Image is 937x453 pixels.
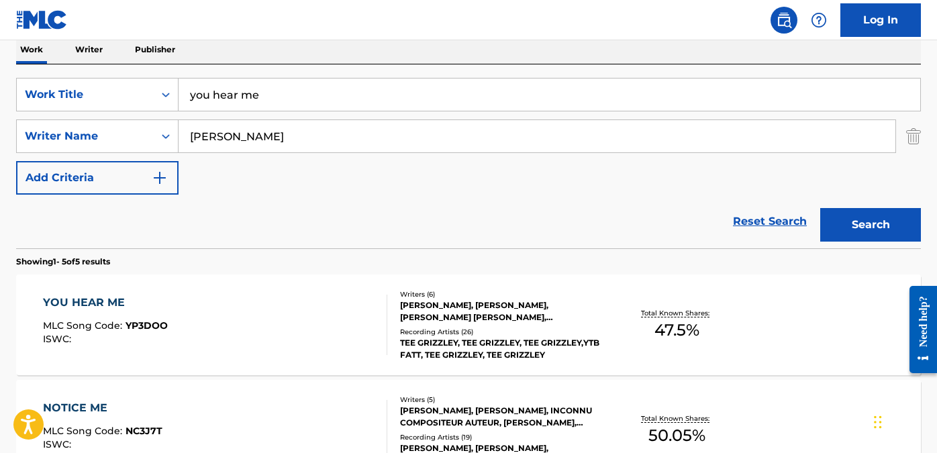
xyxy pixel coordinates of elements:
a: Log In [840,3,921,37]
p: Work [16,36,47,64]
div: Help [805,7,832,34]
div: NOTICE ME [43,400,162,416]
form: Search Form [16,78,921,248]
p: Writer [71,36,107,64]
div: Writers ( 5 ) [400,395,602,405]
span: ISWC : [43,333,75,345]
a: Reset Search [726,207,813,236]
button: Add Criteria [16,161,179,195]
iframe: Resource Center [899,276,937,384]
p: Total Known Shares: [641,413,713,423]
span: MLC Song Code : [43,425,126,437]
div: Writers ( 6 ) [400,289,602,299]
div: [PERSON_NAME], [PERSON_NAME], [PERSON_NAME] [PERSON_NAME], [PERSON_NAME], [PERSON_NAME] [PERSON_N... [400,299,602,323]
a: YOU HEAR MEMLC Song Code:YP3DOOISWC:Writers (6)[PERSON_NAME], [PERSON_NAME], [PERSON_NAME] [PERSO... [16,274,921,375]
a: Public Search [771,7,797,34]
img: search [776,12,792,28]
div: Work Title [25,87,146,103]
p: Publisher [131,36,179,64]
div: YOU HEAR ME [43,295,168,311]
div: Recording Artists ( 19 ) [400,432,602,442]
img: Delete Criterion [906,119,921,153]
span: NC3J7T [126,425,162,437]
div: [PERSON_NAME], [PERSON_NAME], INCONNU COMPOSITEUR AUTEUR, [PERSON_NAME], [PERSON_NAME] [400,405,602,429]
div: TEE GRIZZLEY, TEE GRIZZLEY, TEE GRIZZLEY,YTB FATT, TEE GRIZZLEY, TEE GRIZZLEY [400,337,602,361]
p: Showing 1 - 5 of 5 results [16,256,110,268]
iframe: Chat Widget [870,389,937,453]
div: Writer Name [25,128,146,144]
span: MLC Song Code : [43,319,126,332]
img: MLC Logo [16,10,68,30]
span: YP3DOO [126,319,168,332]
span: ISWC : [43,438,75,450]
span: 47.5 % [654,318,699,342]
span: 50.05 % [648,423,705,448]
p: Total Known Shares: [641,308,713,318]
img: 9d2ae6d4665cec9f34b9.svg [152,170,168,186]
div: Recording Artists ( 26 ) [400,327,602,337]
div: Drag [874,402,882,442]
img: help [811,12,827,28]
button: Search [820,208,921,242]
